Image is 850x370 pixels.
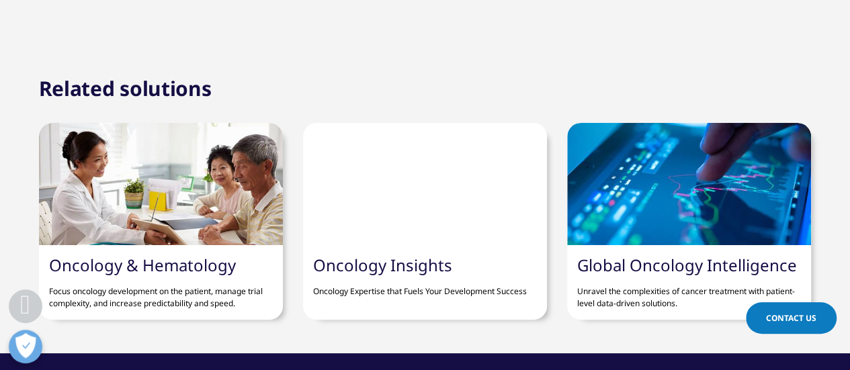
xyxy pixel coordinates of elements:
[9,330,42,363] button: Open Preferences
[49,275,273,310] p: Focus oncology development on the patient, manage trial complexity, and increase predictability a...
[577,275,801,310] p: Unravel the complexities of cancer treatment with patient-level data-driven solutions.
[313,275,537,297] p: Oncology Expertise that Fuels Your Development Success
[577,254,797,276] a: Global Oncology Intelligence
[766,312,816,324] span: Contact Us
[49,254,236,276] a: Oncology & Hematology
[39,75,212,102] h2: Related solutions
[746,302,837,334] a: Contact Us
[313,254,452,276] a: Oncology Insights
